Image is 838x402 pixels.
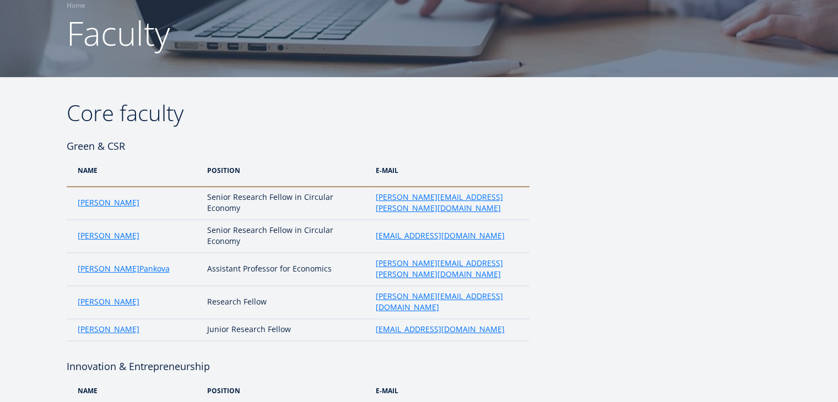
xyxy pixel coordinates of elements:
a: [PERSON_NAME] [78,324,139,335]
h4: Innovation & Entrepreneurship [67,358,529,374]
h4: Green & CSR [67,138,529,154]
td: Assistant Professor for Economics [202,253,370,286]
a: Pankova [139,263,170,274]
th: Name [67,154,202,187]
a: [PERSON_NAME] [78,230,139,241]
a: [PERSON_NAME][EMAIL_ADDRESS][DOMAIN_NAME] [375,291,518,313]
span: Faculty [67,10,170,56]
td: Research Fellow [202,286,370,319]
a: [PERSON_NAME] [78,197,139,208]
td: Senior Research Fellow in Circular Economy [202,187,370,220]
a: [PERSON_NAME] [78,296,139,307]
a: [EMAIL_ADDRESS][DOMAIN_NAME] [375,324,504,335]
th: e-mail [370,154,529,187]
td: Senior Research Fellow in Circular Economy [202,220,370,253]
h2: Core faculty [67,99,529,127]
a: [PERSON_NAME][EMAIL_ADDRESS][PERSON_NAME][DOMAIN_NAME] [375,192,518,214]
td: Junior Research Fellow [202,319,370,341]
a: [EMAIL_ADDRESS][DOMAIN_NAME] [375,230,504,241]
th: position [202,154,370,187]
a: [PERSON_NAME] [78,263,139,274]
a: [PERSON_NAME][EMAIL_ADDRESS][PERSON_NAME][DOMAIN_NAME] [375,258,518,280]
